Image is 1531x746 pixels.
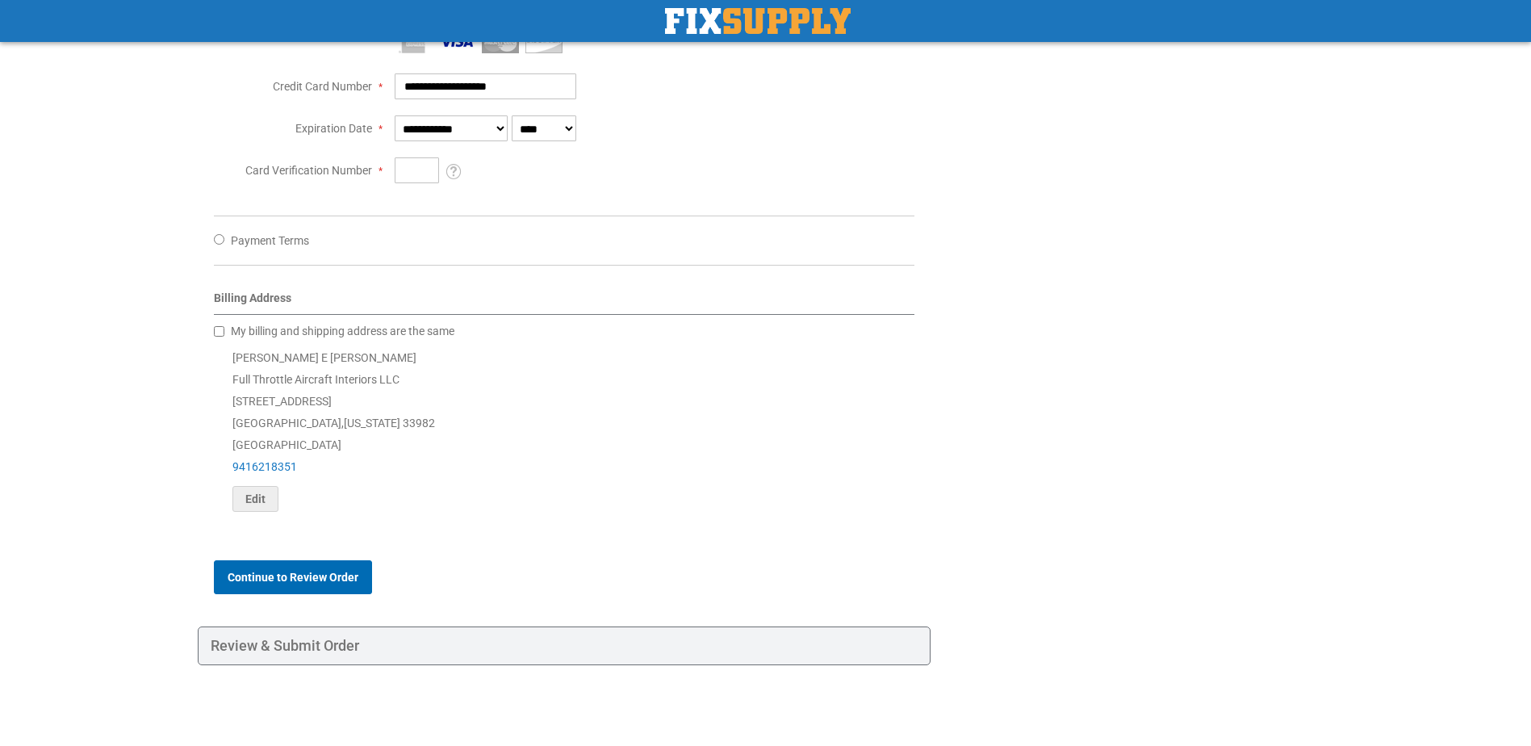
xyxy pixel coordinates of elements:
div: Billing Address [214,290,915,315]
button: Edit [232,486,278,512]
span: Credit Card Number [273,80,372,93]
span: [US_STATE] [344,417,400,430]
a: 9416218351 [232,460,297,473]
img: Fix Industrial Supply [665,8,851,34]
a: store logo [665,8,851,34]
span: Continue to Review Order [228,571,358,584]
button: Continue to Review Order [214,560,372,594]
span: Edit [245,492,266,505]
span: Expiration Date [295,122,372,135]
span: Card Verification Number [245,164,372,177]
span: Payment Terms [231,234,309,247]
div: Review & Submit Order [198,627,931,665]
div: [PERSON_NAME] E [PERSON_NAME] Full Throttle Aircraft Interiors LLC [STREET_ADDRESS] [GEOGRAPHIC_D... [214,347,915,512]
span: My billing and shipping address are the same [231,325,454,337]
